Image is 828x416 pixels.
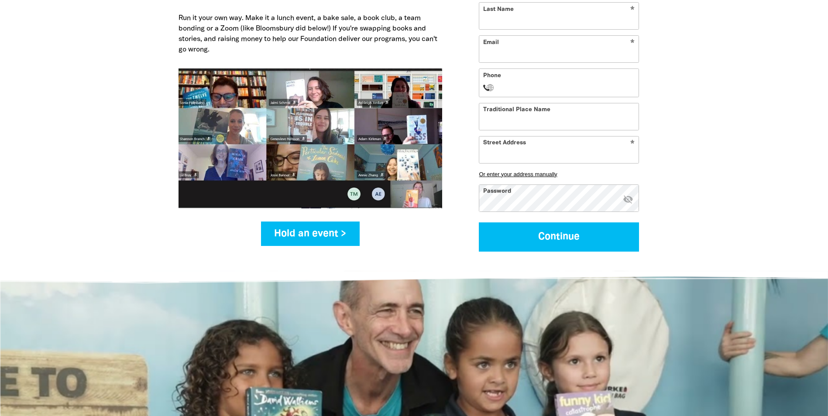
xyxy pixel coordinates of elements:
[623,194,633,205] button: visibility_off
[261,222,360,246] a: Hold an event >
[479,222,639,252] button: Continue
[479,171,639,177] button: Or enter your address manually
[179,13,443,55] p: Run it your own way. Make it a lunch event, a bake sale, a book club, a team bonding or a Zoom (l...
[623,194,633,204] i: Hide password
